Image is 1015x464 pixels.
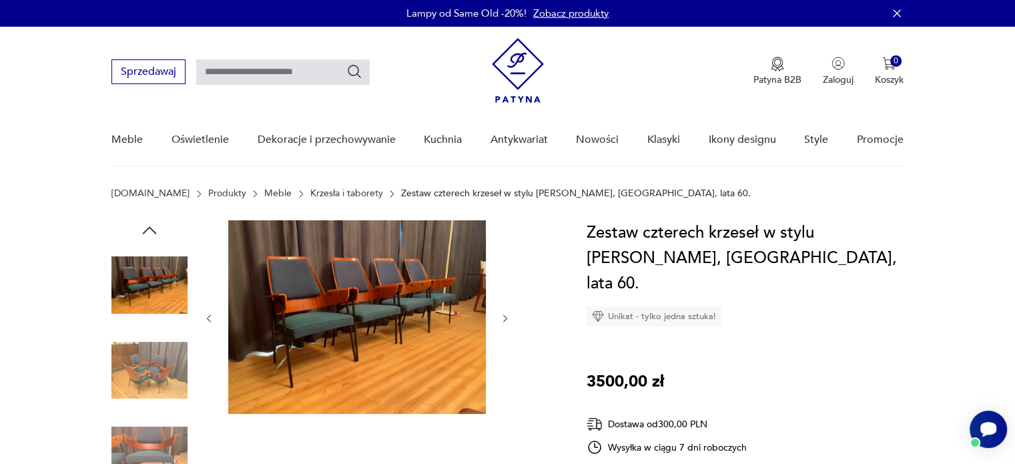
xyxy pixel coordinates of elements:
[823,57,854,86] button: Zaloguj
[533,7,609,20] a: Zobacz produkty
[490,114,548,166] a: Antykwariat
[587,416,603,433] img: Ikona dostawy
[831,57,845,70] img: Ikonka użytkownika
[424,114,462,166] a: Kuchnia
[257,114,395,166] a: Dekoracje i przechowywanie
[111,247,188,323] img: Zdjęcie produktu Zestaw czterech krzeseł w stylu Hanno Von Gustedta, Austria, lata 60.
[492,38,544,103] img: Patyna - sklep z meblami i dekoracjami vintage
[804,114,828,166] a: Style
[346,63,362,79] button: Szukaj
[264,188,292,199] a: Meble
[970,411,1007,448] iframe: Smartsupp widget button
[401,188,751,199] p: Zestaw czterech krzeseł w stylu [PERSON_NAME], [GEOGRAPHIC_DATA], lata 60.
[823,73,854,86] p: Zaloguj
[753,57,801,86] a: Ikona medaluPatyna B2B
[753,57,801,86] button: Patyna B2B
[111,188,190,199] a: [DOMAIN_NAME]
[890,55,902,67] div: 0
[857,114,904,166] a: Promocje
[587,416,747,433] div: Dostawa od 300,00 PLN
[587,439,747,455] div: Wysyłka w ciągu 7 dni roboczych
[576,114,619,166] a: Nowości
[647,114,680,166] a: Klasyki
[592,310,604,322] img: Ikona diamentu
[406,7,527,20] p: Lampy od Same Old -20%!
[208,188,246,199] a: Produkty
[111,59,186,84] button: Sprzedawaj
[587,306,721,326] div: Unikat - tylko jedna sztuka!
[111,332,188,409] img: Zdjęcie produktu Zestaw czterech krzeseł w stylu Hanno Von Gustedta, Austria, lata 60.
[111,68,186,77] a: Sprzedawaj
[875,73,904,86] p: Koszyk
[310,188,383,199] a: Krzesła i taborety
[228,220,486,414] img: Zdjęcie produktu Zestaw czterech krzeseł w stylu Hanno Von Gustedta, Austria, lata 60.
[111,114,143,166] a: Meble
[172,114,229,166] a: Oświetlenie
[875,57,904,86] button: 0Koszyk
[587,369,664,395] p: 3500,00 zł
[708,114,775,166] a: Ikony designu
[771,57,784,71] img: Ikona medalu
[753,73,801,86] p: Patyna B2B
[587,220,904,296] h1: Zestaw czterech krzeseł w stylu [PERSON_NAME], [GEOGRAPHIC_DATA], lata 60.
[882,57,896,70] img: Ikona koszyka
